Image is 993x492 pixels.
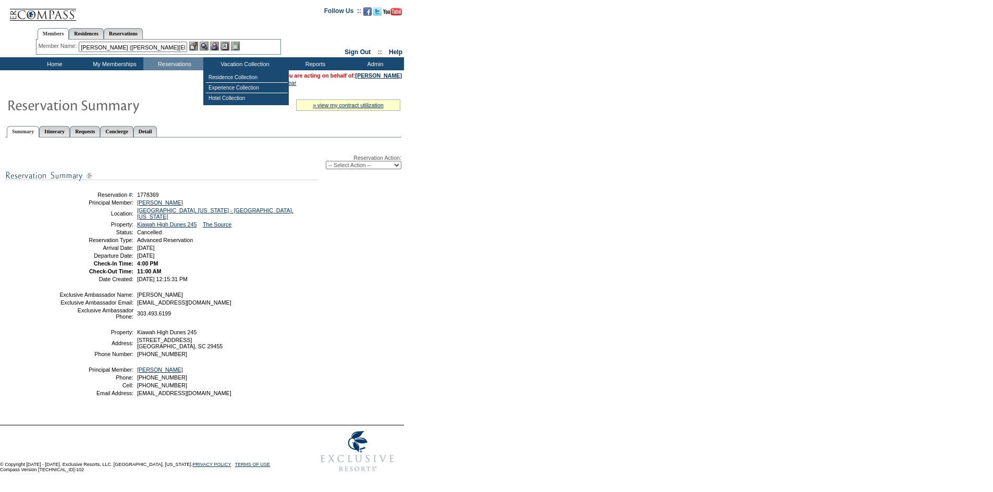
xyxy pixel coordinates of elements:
span: :: [378,48,382,56]
a: Clear [283,80,296,86]
a: Help [389,48,402,56]
span: [EMAIL_ADDRESS][DOMAIN_NAME] [137,299,231,306]
span: [EMAIL_ADDRESS][DOMAIN_NAME] [137,390,231,396]
td: Email Address: [59,390,133,396]
img: View [200,42,209,51]
td: Reservation #: [59,192,133,198]
td: Property: [59,221,133,228]
span: Cancelled [137,229,162,235]
a: Follow us on Twitter [373,10,382,17]
img: Follow us on Twitter [373,7,382,16]
td: My Memberships [83,57,143,70]
a: Become our fan on Facebook [363,10,372,17]
td: Departure Date: [59,253,133,259]
span: [DATE] [137,245,155,251]
a: Residences [69,28,104,39]
td: Arrival Date: [59,245,133,251]
span: Kiawah High Dunes 245 [137,329,197,335]
span: [PERSON_NAME] [137,292,183,298]
a: The Source [203,221,231,228]
a: Members [38,28,69,40]
span: [PHONE_NUMBER] [137,382,187,388]
img: Subscribe to our YouTube Channel [383,8,402,16]
td: Location: [59,207,133,220]
a: TERMS OF USE [235,462,271,467]
a: Requests [70,126,100,137]
a: [PERSON_NAME] [137,367,183,373]
a: Kiawah High Dunes 245 [137,221,197,228]
a: » view my contract utilization [313,102,384,108]
td: Phone Number: [59,351,133,357]
img: subTtlResSummary.gif [5,169,318,182]
td: Date Created: [59,276,133,282]
td: Exclusive Ambassador Phone: [59,307,133,320]
span: 303.493.6199 [137,310,171,317]
span: [PHONE_NUMBER] [137,351,187,357]
img: Exclusive Resorts [311,425,404,477]
span: Advanced Reservation [137,237,193,243]
a: Concierge [100,126,133,137]
td: Status: [59,229,133,235]
strong: Check-Out Time: [89,268,133,274]
td: Exclusive Ambassador Email: [59,299,133,306]
span: [DATE] 12:15:31 PM [137,276,188,282]
img: Become our fan on Facebook [363,7,372,16]
td: Reservations [143,57,203,70]
td: Admin [344,57,404,70]
span: 1778369 [137,192,159,198]
img: Reservations [220,42,229,51]
td: Reports [284,57,344,70]
td: Reservation Type: [59,237,133,243]
span: 4:00 PM [137,260,158,267]
a: Subscribe to our YouTube Channel [383,10,402,17]
a: Itinerary [39,126,70,137]
img: b_calculator.gif [231,42,240,51]
td: Address: [59,337,133,349]
a: PRIVACY POLICY [192,462,231,467]
a: Sign Out [345,48,371,56]
td: Follow Us :: [324,6,361,19]
a: Summary [7,126,39,137]
span: [STREET_ADDRESS] [GEOGRAPHIC_DATA], SC 29455 [137,337,223,349]
td: Cell: [59,382,133,388]
td: Hotel Collection [206,93,288,103]
td: Principal Member: [59,367,133,373]
img: b_edit.gif [189,42,198,51]
td: Property: [59,329,133,335]
a: Reservations [104,28,143,39]
a: [GEOGRAPHIC_DATA], [US_STATE] - [GEOGRAPHIC_DATA], [US_STATE] [137,207,293,220]
div: Reservation Action: [5,155,401,169]
a: [PERSON_NAME] [137,199,183,206]
td: Vacation Collection [203,57,284,70]
img: Reservaton Summary [7,94,215,115]
span: [PHONE_NUMBER] [137,374,187,381]
a: [PERSON_NAME] [355,72,402,79]
span: 11:00 AM [137,268,161,274]
img: Impersonate [210,42,219,51]
td: Experience Collection [206,83,288,93]
td: Residence Collection [206,72,288,83]
a: Detail [133,126,157,137]
span: You are acting on behalf of: [283,72,402,79]
strong: Check-In Time: [94,260,133,267]
div: Member Name: [39,42,79,51]
td: Phone: [59,374,133,381]
td: Principal Member: [59,199,133,206]
td: Exclusive Ambassador Name: [59,292,133,298]
td: Home [23,57,83,70]
span: [DATE] [137,253,155,259]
